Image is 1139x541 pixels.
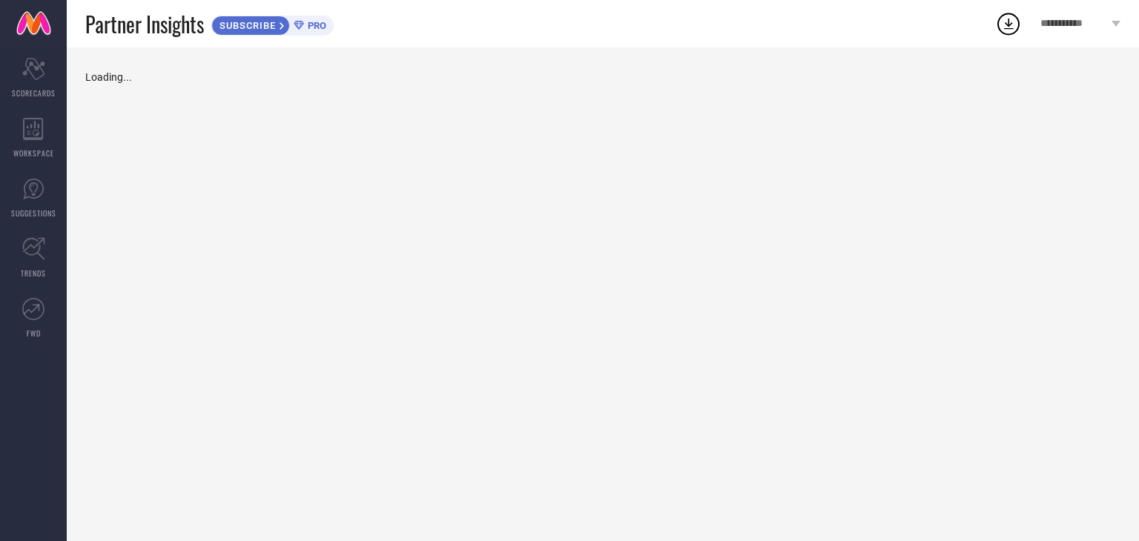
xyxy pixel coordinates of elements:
span: TRENDS [21,268,46,279]
span: SUGGESTIONS [11,208,56,219]
a: SUBSCRIBEPRO [211,12,334,36]
span: SCORECARDS [12,87,56,99]
span: SUBSCRIBE [212,20,280,31]
span: WORKSPACE [13,147,54,159]
span: PRO [304,20,326,31]
span: Loading... [85,71,132,83]
span: Partner Insights [85,9,204,39]
div: Open download list [995,10,1022,37]
span: FWD [27,328,41,339]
